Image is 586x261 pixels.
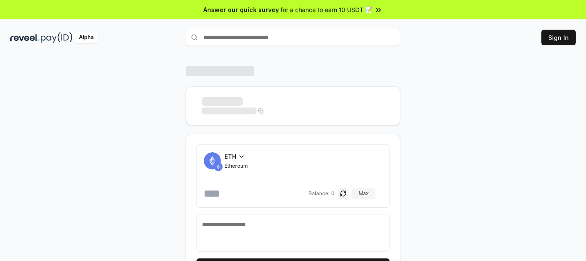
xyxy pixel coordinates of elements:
span: Ethereum [224,163,248,169]
span: for a chance to earn 10 USDT 📝 [281,5,372,14]
div: Alpha [74,32,98,43]
span: Answer our quick survey [203,5,279,14]
span: ETH [224,152,236,161]
span: Balance: [308,190,329,197]
button: Sign In [541,30,576,45]
button: Max [352,188,375,199]
img: reveel_dark [10,32,39,43]
img: ETH.svg [214,163,223,171]
img: pay_id [41,32,72,43]
span: 0 [331,190,335,197]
